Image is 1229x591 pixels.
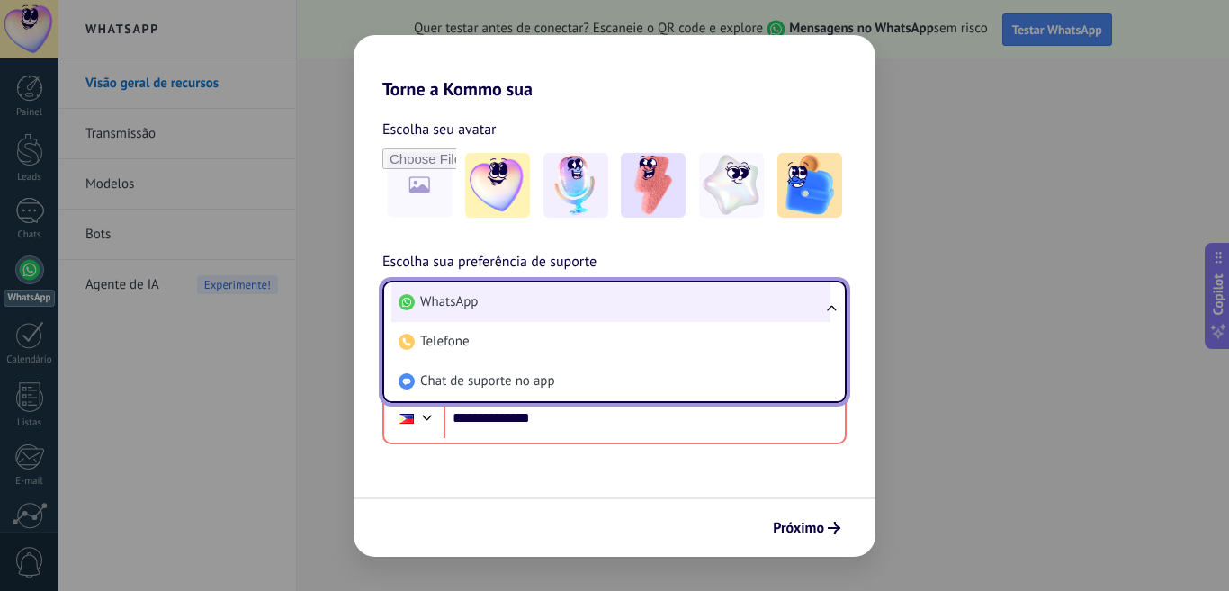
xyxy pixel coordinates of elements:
[354,35,875,100] h2: Torne a Kommo sua
[777,153,842,218] img: -5.jpeg
[773,522,824,534] span: Próximo
[420,333,470,351] span: Telefone
[621,153,686,218] img: -3.jpeg
[390,399,424,437] div: Philippines: + 63
[543,153,608,218] img: -2.jpeg
[420,372,555,390] span: Chat de suporte no app
[382,251,597,274] span: Escolha sua preferência de suporte
[465,153,530,218] img: -1.jpeg
[699,153,764,218] img: -4.jpeg
[765,513,848,543] button: Próximo
[420,293,478,311] span: WhatsApp
[382,118,497,141] span: Escolha seu avatar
